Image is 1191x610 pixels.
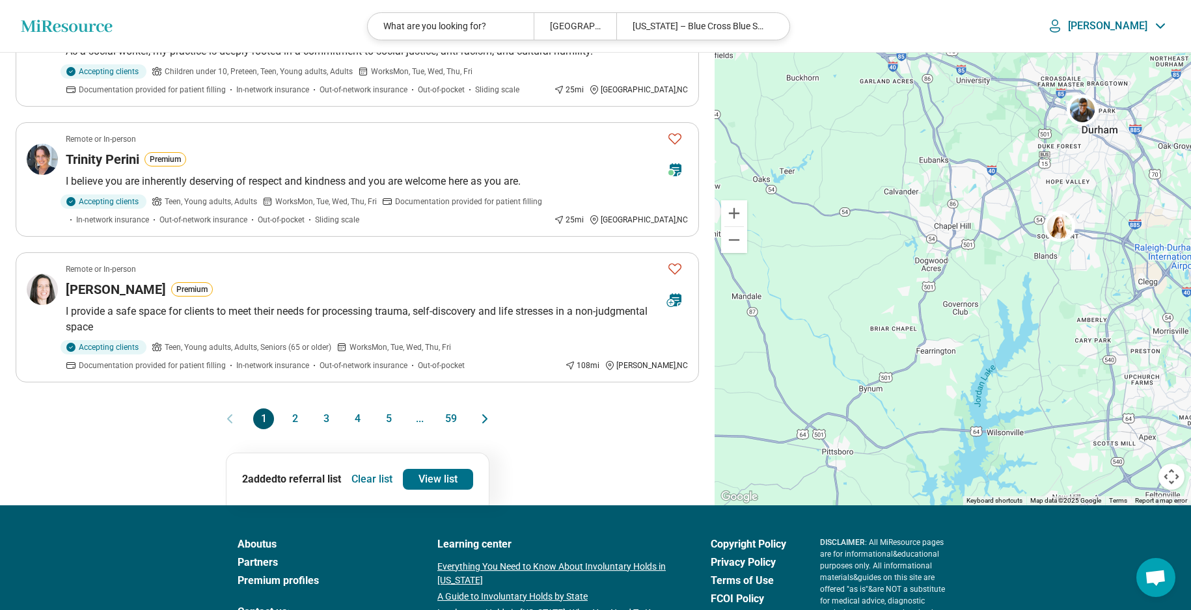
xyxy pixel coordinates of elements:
button: Zoom in [721,200,747,226]
div: [PERSON_NAME] , NC [605,360,688,371]
div: [US_STATE] – Blue Cross Blue Shield [616,13,782,40]
span: Out-of-pocket [418,84,465,96]
span: Teen, Young adults, Adults [165,196,257,207]
div: What are you looking for? [368,13,533,40]
div: Open chat [1136,558,1175,597]
p: Remote or In-person [66,263,136,275]
a: Everything You Need to Know About Involuntary Holds in [US_STATE] [437,560,677,587]
a: Open this area in Google Maps (opens a new window) [718,488,761,505]
span: Map data ©2025 Google [1030,497,1101,504]
div: [GEOGRAPHIC_DATA] , NC [589,214,688,226]
span: Works Mon, Tue, Wed, Thu, Fri [275,196,377,207]
span: Documentation provided for patient filling [79,84,226,96]
button: Keyboard shortcuts [966,496,1022,505]
p: I provide a safe space for clients to meet their needs for processing trauma, self-discovery and ... [66,304,688,335]
span: Sliding scale [315,214,359,226]
div: 25 mi [554,84,584,96]
p: 2 added [242,471,341,487]
span: In-network insurance [236,360,309,371]
span: Out-of-pocket [258,214,305,226]
a: Learning center [437,537,677,552]
button: 1 [253,408,274,429]
button: 4 [347,408,368,429]
span: ... [409,408,430,429]
h3: [PERSON_NAME] [66,280,166,298]
span: Children under 10, Preteen, Teen, Young adults, Adults [165,66,353,77]
span: Out-of-network insurance [320,360,407,371]
button: Previous page [222,408,238,429]
h3: Trinity Perini [66,150,139,168]
button: Favorite [662,126,688,152]
a: Partners [238,555,404,570]
span: Out-of-network insurance [320,84,407,96]
a: Copyright Policy [711,537,786,552]
div: Accepting clients [61,194,146,209]
p: [PERSON_NAME] [1068,20,1147,33]
span: Documentation provided for patient filling [395,196,542,207]
button: 59 [441,408,461,429]
img: Google [718,488,761,505]
a: A Guide to Involuntary Holds by State [437,590,677,603]
div: Accepting clients [61,64,146,79]
span: Documentation provided for patient filling [79,360,226,371]
span: Works Mon, Tue, Wed, Thu, Fri [371,66,472,77]
span: Works Mon, Tue, Wed, Thu, Fri [349,341,451,353]
a: FCOI Policy [711,591,786,607]
span: Teen, Young adults, Adults, Seniors (65 or older) [165,341,331,353]
button: Premium [171,282,213,297]
span: In-network insurance [76,214,149,226]
button: 3 [316,408,336,429]
button: Clear list [346,469,398,490]
button: Premium [144,152,186,166]
div: 25 mi [554,214,584,226]
button: Next page [477,408,493,429]
span: In-network insurance [236,84,309,96]
span: Sliding scale [475,84,519,96]
a: View list [403,469,473,490]
p: Remote or In-person [66,133,136,145]
div: [GEOGRAPHIC_DATA] , NC [589,84,688,96]
a: Premium profiles [238,573,404,589]
span: Out-of-pocket [418,360,465,371]
p: I believe you are inherently deserving of respect and kindness and you are welcome here as you are. [66,174,688,189]
button: 2 [284,408,305,429]
button: 5 [378,408,399,429]
span: DISCLAIMER [820,538,865,547]
button: Favorite [662,256,688,282]
button: Zoom out [721,227,747,253]
a: Privacy Policy [711,555,786,570]
button: Map camera controls [1158,464,1184,490]
a: Aboutus [238,537,404,552]
div: Accepting clients [61,340,146,354]
span: to referral list [277,473,341,485]
div: 108 mi [565,360,599,371]
a: Terms (opens in new tab) [1109,497,1127,504]
a: Terms of Use [711,573,786,589]
span: Out-of-network insurance [159,214,247,226]
div: [GEOGRAPHIC_DATA], [GEOGRAPHIC_DATA] [534,13,616,40]
a: Report a map error [1135,497,1187,504]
